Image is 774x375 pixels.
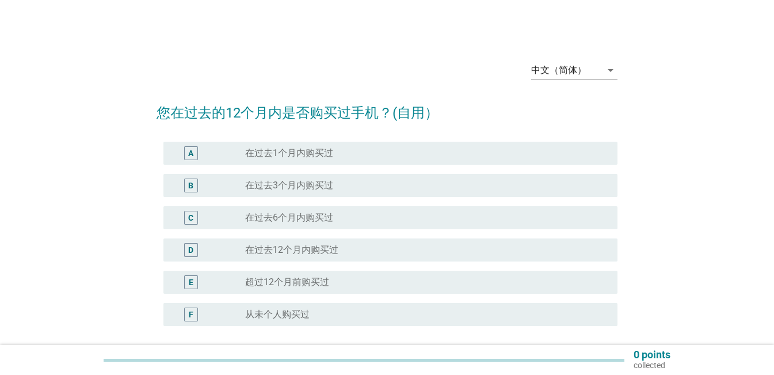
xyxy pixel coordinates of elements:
[188,180,193,192] div: B
[531,65,586,75] div: 中文（简体）
[634,360,670,370] p: collected
[245,180,333,191] label: 在过去3个月内购买过
[157,91,617,123] h2: 您在过去的12个月内是否购买过手机？(自用）
[189,276,193,289] div: E
[245,276,329,288] label: 超过12个月前购买过
[245,212,333,224] label: 在过去6个月内购买过
[245,147,333,159] label: 在过去1个月内购买过
[245,309,310,320] label: 从未个人购买过
[245,244,338,256] label: 在过去12个月内购买过
[188,244,193,256] div: D
[189,309,193,321] div: F
[188,212,193,224] div: C
[188,147,193,160] div: A
[634,350,670,360] p: 0 points
[604,63,617,77] i: arrow_drop_down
